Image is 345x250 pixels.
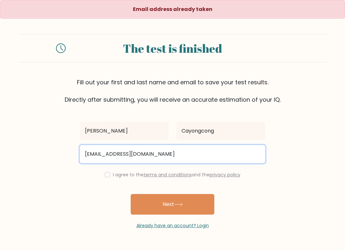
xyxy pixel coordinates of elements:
a: Already have an account? Login [136,222,209,229]
a: privacy policy [210,171,240,178]
div: Fill out your first and last name and email to save your test results. Directly after submitting,... [18,78,327,104]
input: Last name [176,122,265,140]
input: First name [80,122,169,140]
div: The test is finished [73,40,272,57]
label: I agree to the and the [113,171,240,178]
strong: Email address already taken [133,5,212,13]
input: Email [80,145,265,163]
button: Next [131,194,214,215]
a: terms and conditions [144,171,192,178]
